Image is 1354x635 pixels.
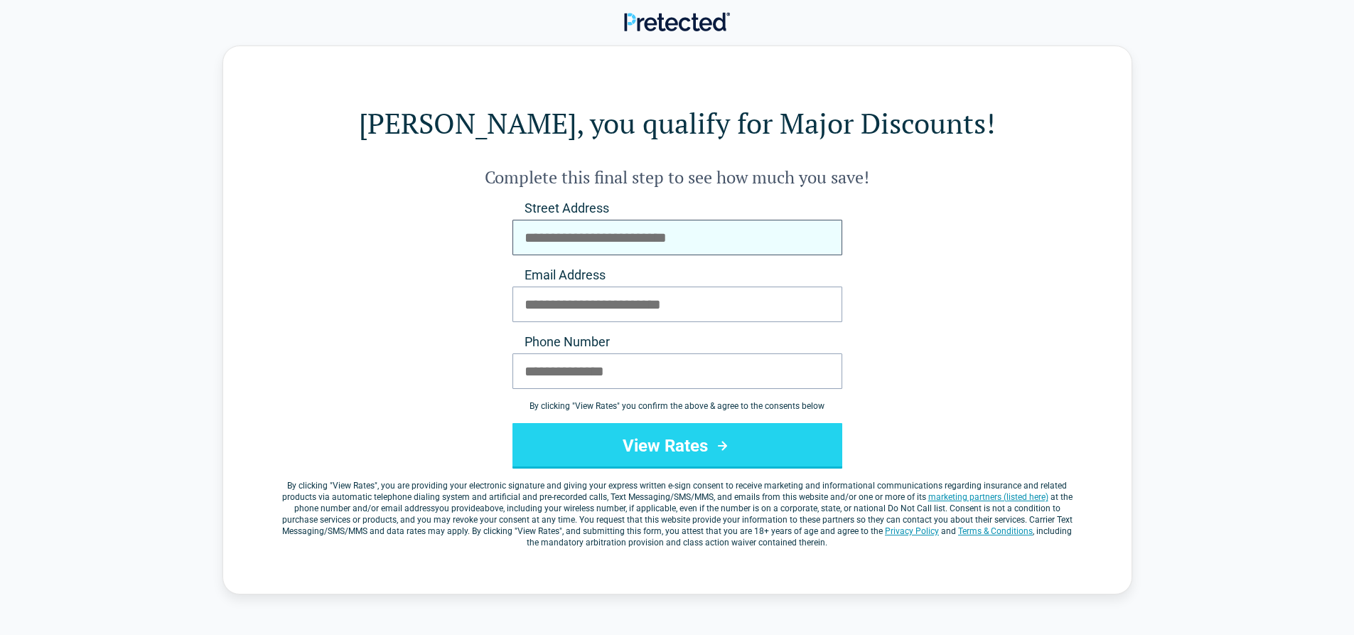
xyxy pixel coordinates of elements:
h2: Complete this final step to see how much you save! [280,166,1075,188]
a: Terms & Conditions [958,526,1033,536]
div: By clicking " View Rates " you confirm the above & agree to the consents below [512,400,842,412]
label: Email Address [512,267,842,284]
span: View Rates [333,481,375,491]
a: Privacy Policy [885,526,939,536]
a: marketing partners (listed here) [928,492,1048,502]
label: Street Address [512,200,842,217]
button: View Rates [512,423,842,469]
label: Phone Number [512,333,842,351]
h1: [PERSON_NAME], you qualify for Major Discounts! [280,103,1075,143]
label: By clicking " ", you are providing your electronic signature and giving your express written e-si... [280,480,1075,548]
